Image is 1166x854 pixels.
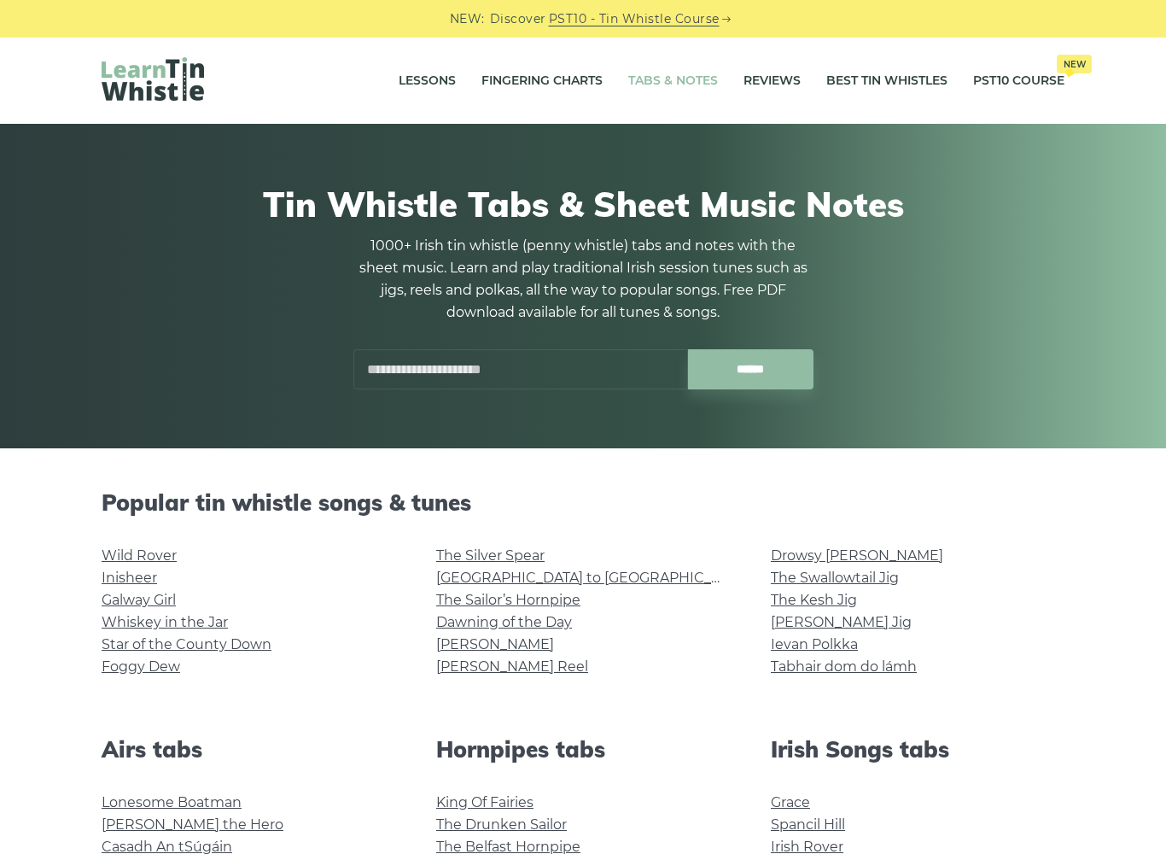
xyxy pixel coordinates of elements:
a: Grace [771,794,810,810]
a: The Kesh Jig [771,592,857,608]
a: Foggy Dew [102,658,180,675]
a: [GEOGRAPHIC_DATA] to [GEOGRAPHIC_DATA] [436,570,751,586]
p: 1000+ Irish tin whistle (penny whistle) tabs and notes with the sheet music. Learn and play tradi... [353,235,813,324]
h2: Airs tabs [102,736,395,763]
a: Drowsy [PERSON_NAME] [771,547,943,564]
a: Star of the County Down [102,636,271,652]
a: Spancil Hill [771,816,845,833]
a: The Swallowtail Jig [771,570,899,586]
a: Wild Rover [102,547,177,564]
a: The Silver Spear [436,547,545,564]
a: Best Tin Whistles [826,60,947,102]
a: Whiskey in the Jar [102,614,228,630]
a: Inisheer [102,570,157,586]
h2: Hornpipes tabs [436,736,730,763]
h2: Irish Songs tabs [771,736,1064,763]
a: [PERSON_NAME] [436,636,554,652]
a: Lessons [399,60,456,102]
img: LearnTinWhistle.com [102,57,204,101]
a: Galway Girl [102,592,176,608]
a: Fingering Charts [481,60,603,102]
span: New [1057,55,1092,73]
a: Tabs & Notes [628,60,718,102]
a: Ievan Polkka [771,636,858,652]
a: Reviews [743,60,801,102]
a: The Sailor’s Hornpipe [436,592,580,608]
h2: Popular tin whistle songs & tunes [102,489,1064,516]
a: Dawning of the Day [436,614,572,630]
a: The Drunken Sailor [436,816,567,833]
a: [PERSON_NAME] the Hero [102,816,283,833]
a: King Of Fairies [436,794,533,810]
h1: Tin Whistle Tabs & Sheet Music Notes [102,184,1064,225]
a: Lonesome Boatman [102,794,242,810]
a: [PERSON_NAME] Reel [436,658,588,675]
a: PST10 CourseNew [973,60,1064,102]
a: [PERSON_NAME] Jig [771,614,912,630]
a: Tabhair dom do lámh [771,658,917,675]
